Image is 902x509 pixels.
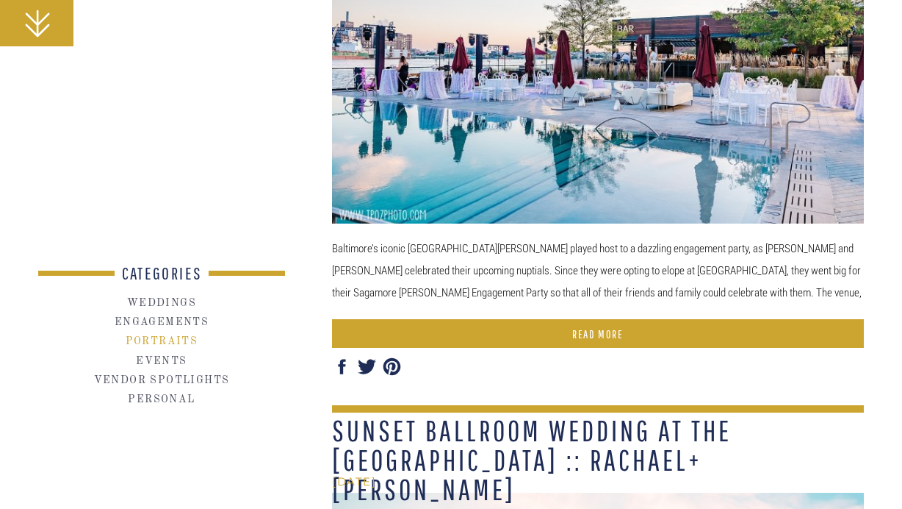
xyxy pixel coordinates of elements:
p: Baltimore’s iconic [GEOGRAPHIC_DATA][PERSON_NAME] played host to a dazzling engagement party, as ... [332,238,864,326]
a: Portraits [68,335,255,349]
a: WEDDINGS [68,297,255,310]
h2: CATEGORIES [39,264,285,282]
a: Sagamore Pendry Engagement Party [332,319,864,348]
font: READ MORE [572,327,623,341]
a: Personal [68,394,255,407]
a: ENGAGEMENTS [68,316,255,330]
h2: [DATE] [332,475,589,488]
a: Sunset Ballroom wedding at the [GEOGRAPHIC_DATA] :: Rachael+[PERSON_NAME] [332,413,732,506]
a: READ MORE [332,328,864,340]
a: EVENTS [68,355,255,369]
a: Vendor spotlights [68,374,255,388]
